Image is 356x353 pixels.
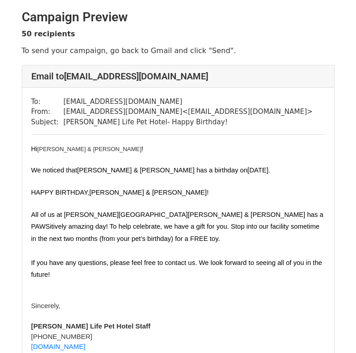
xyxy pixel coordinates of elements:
[31,71,325,82] h4: Email to [EMAIL_ADDRESS][DOMAIN_NAME]
[22,10,335,25] h2: Campaign Preview
[141,145,143,152] span: !
[22,29,75,38] strong: 50 recipients
[31,144,325,154] div: ​ [PERSON_NAME] & [PERSON_NAME]
[31,333,93,340] font: [PHONE_NUMBER]
[31,322,151,330] b: [PERSON_NAME] Life Pet Hotel Staff
[31,259,324,278] span: If you have any questions, please feel free to contact us. We look forward to seeing all of you i...
[63,97,313,107] td: [EMAIL_ADDRESS][DOMAIN_NAME]
[31,97,63,107] td: To:
[31,343,86,351] a: [DOMAIN_NAME]
[31,107,63,117] td: From:
[31,145,38,152] span: Hi
[31,167,270,174] span: We noticed that [PERSON_NAME] & [PERSON_NAME] has a birthday on [DATE].
[31,117,63,127] td: Subject:
[22,46,335,55] p: To send your campaign, go back to Gmail and click "Send".
[31,223,322,242] span: a gift for you. Stop into our facility sometime in the next two months (from your pet’s birthday)...
[63,117,313,127] td: [PERSON_NAME] Life Pet Hotel- Happy Birthday!
[63,107,313,117] td: [EMAIL_ADDRESS][DOMAIN_NAME] < [EMAIL_ADDRESS][DOMAIN_NAME] >
[31,302,61,309] font: Sincerely,
[31,189,209,196] span: HAPPY BIRTHDAY, [PERSON_NAME] & [PERSON_NAME]!
[31,211,326,230] span: All of us at [PERSON_NAME][GEOGRAPHIC_DATA] [PERSON_NAME] & [PERSON_NAME] has a PAWSitively amazi...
